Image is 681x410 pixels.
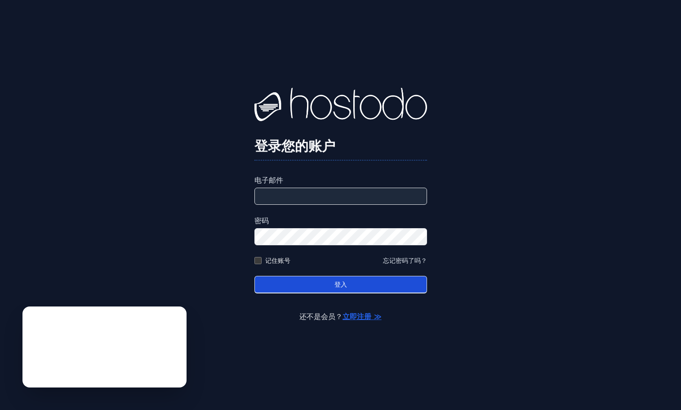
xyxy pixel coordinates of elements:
[254,176,283,185] font: 电子邮件
[265,257,290,264] font: 记住账号
[334,281,347,288] font: 登入
[383,257,427,264] font: 忘记密码了吗？
[254,276,427,293] button: 登入
[254,138,335,154] font: 登录您的账户
[299,312,343,321] font: 还不是会员？
[383,256,427,265] button: 忘记密码了吗？
[254,216,269,225] font: 密码
[343,312,381,321] a: 立即注册 ≫
[254,88,427,124] img: 霍斯托多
